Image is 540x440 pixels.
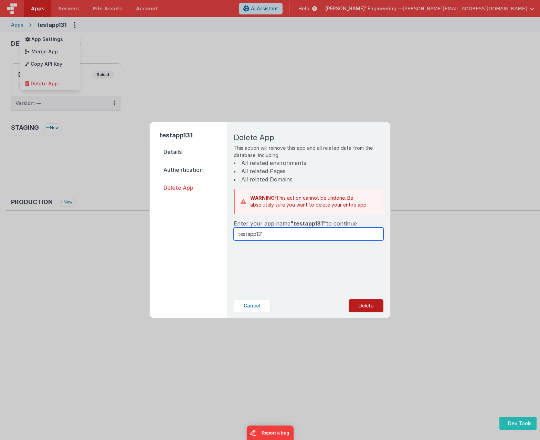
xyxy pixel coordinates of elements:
h2: testapp131 [159,130,227,140]
b: WARNING: [250,195,276,201]
span: Authentication [159,165,227,175]
div: Enter your app name to continue [234,219,383,228]
span: "testapp131" [290,220,326,227]
span: Details [159,147,227,157]
button: Cancel [234,299,271,312]
p: This action will remove this app and all related data from the database, including [234,144,383,159]
p: This action cannot be undone. Be absolutely sure you want to delete your entire app. [250,195,378,208]
li: All related Pages [234,167,383,175]
li: All related environments [234,159,383,167]
h2: Delete App [234,133,383,142]
button: Delete [349,299,383,312]
button: Dev Tools [499,417,537,430]
span: Delete App [159,183,227,192]
li: All related Domains [234,175,383,184]
iframe: Marker.io feedback button [246,426,294,440]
